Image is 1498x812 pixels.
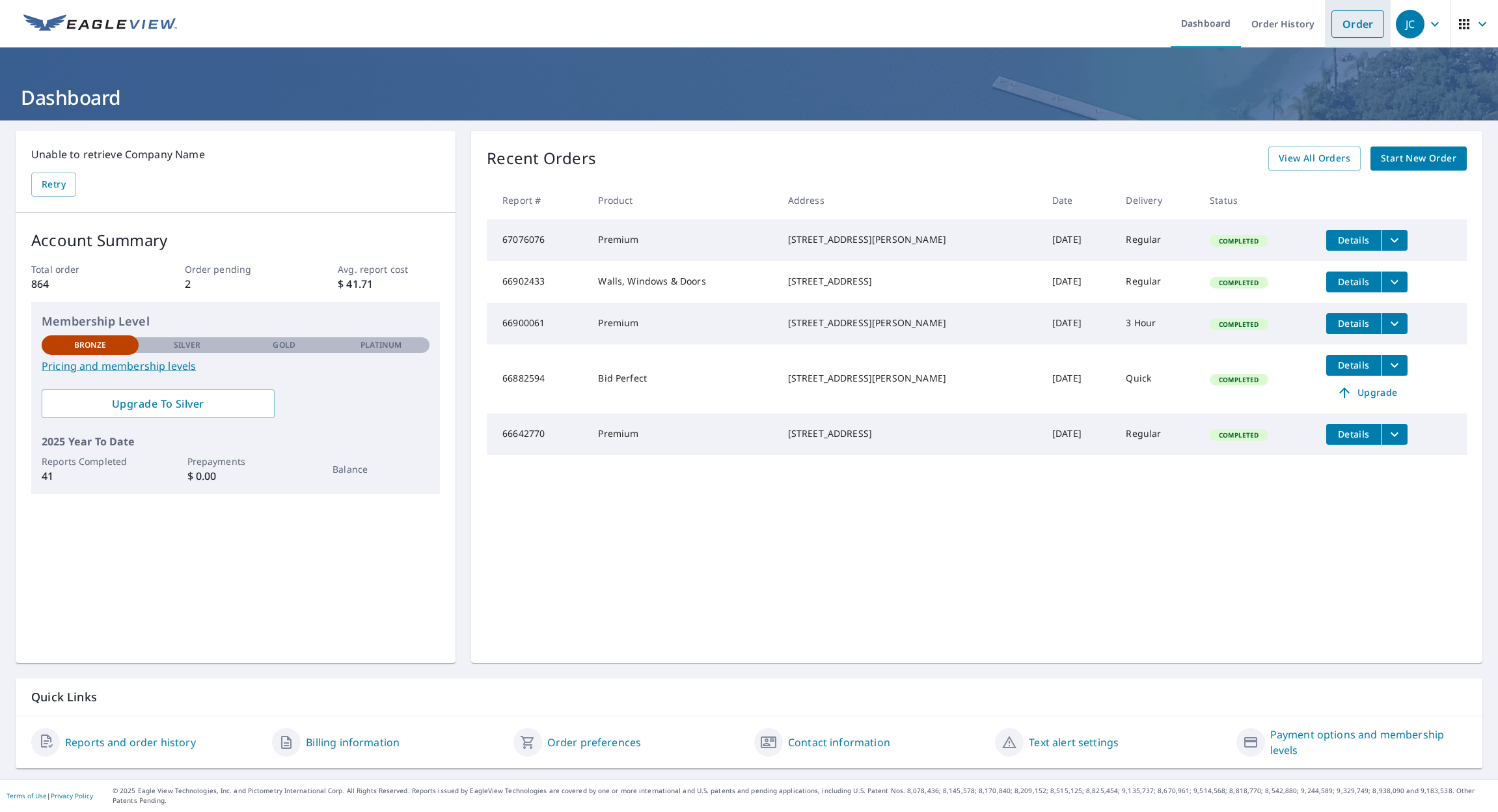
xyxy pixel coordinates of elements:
td: 66900061 [487,303,588,344]
a: Privacy Policy [51,791,93,800]
td: [DATE] [1042,413,1115,455]
span: Completed [1211,375,1266,384]
span: Start New Order [1381,150,1456,167]
td: Quick [1115,344,1199,413]
p: Account Summary [31,229,440,252]
span: Details [1334,275,1373,288]
p: Recent Orders [487,147,596,171]
span: Completed [1211,278,1266,287]
td: Regular [1115,219,1199,261]
p: 2025 Year To Date [42,434,429,449]
a: Terms of Use [7,791,47,800]
button: detailsBtn-66900061 [1326,313,1381,334]
p: 2 [185,276,287,292]
a: Text alert settings [1029,735,1119,750]
p: Order pending [185,262,287,276]
p: Balance [333,462,429,476]
a: Upgrade [1326,382,1408,403]
a: Payment options and membership levels [1270,727,1467,758]
span: Completed [1211,236,1266,245]
td: 66902433 [487,261,588,303]
button: filesDropdownBtn-67076076 [1381,230,1408,251]
span: Details [1334,428,1373,440]
p: © 2025 Eagle View Technologies, Inc. and Pictometry International Corp. All Rights Reserved. Repo... [113,786,1491,805]
div: [STREET_ADDRESS][PERSON_NAME] [788,233,1031,246]
p: Platinum [361,339,402,351]
div: [STREET_ADDRESS][PERSON_NAME] [788,316,1031,329]
td: [DATE] [1042,261,1115,303]
h1: Dashboard [16,84,1482,111]
p: Silver [174,339,201,351]
td: 66882594 [487,344,588,413]
td: [DATE] [1042,303,1115,344]
span: Completed [1211,320,1266,329]
button: Retry [31,173,76,197]
p: 41 [42,468,139,484]
p: Total order [31,262,133,276]
button: detailsBtn-66642770 [1326,424,1381,445]
td: Bid Perfect [588,344,777,413]
a: Contact information [788,735,890,750]
td: 66642770 [487,413,588,455]
td: 3 Hour [1115,303,1199,344]
span: Upgrade To Silver [52,397,264,411]
p: $ 0.00 [187,468,284,484]
span: Details [1334,359,1373,371]
span: Details [1334,317,1373,329]
th: Report # [487,181,588,219]
button: detailsBtn-67076076 [1326,230,1381,251]
a: Order preferences [547,735,642,750]
p: $ 41.71 [338,276,440,292]
button: filesDropdownBtn-66642770 [1381,424,1408,445]
p: Gold [273,339,295,351]
a: View All Orders [1268,147,1361,171]
a: Reports and order history [65,735,196,750]
td: Premium [588,303,777,344]
p: Prepayments [187,455,284,468]
td: Regular [1115,413,1199,455]
a: Order [1331,10,1384,38]
td: Regular [1115,261,1199,303]
button: filesDropdownBtn-66902433 [1381,272,1408,292]
a: Billing information [306,735,400,750]
th: Date [1042,181,1115,219]
button: detailsBtn-66882594 [1326,355,1381,376]
td: Premium [588,219,777,261]
div: [STREET_ADDRESS] [788,275,1031,288]
p: Quick Links [31,689,1467,705]
button: filesDropdownBtn-66882594 [1381,355,1408,376]
span: Details [1334,234,1373,246]
span: Upgrade [1334,385,1400,400]
th: Product [588,181,777,219]
a: Pricing and membership levels [42,358,429,374]
p: Avg. report cost [338,262,440,276]
div: [STREET_ADDRESS] [788,427,1031,440]
p: | [7,792,93,800]
button: detailsBtn-66902433 [1326,272,1381,292]
div: JC [1396,10,1424,38]
td: 67076076 [487,219,588,261]
td: [DATE] [1042,344,1115,413]
a: Upgrade To Silver [42,389,275,418]
span: View All Orders [1279,150,1350,167]
img: EV Logo [23,14,177,34]
p: Reports Completed [42,455,139,468]
td: Walls, Windows & Doors [588,261,777,303]
td: Premium [588,413,777,455]
p: Membership Level [42,313,429,330]
span: Completed [1211,430,1266,440]
th: Delivery [1115,181,1199,219]
th: Status [1199,181,1316,219]
td: [DATE] [1042,219,1115,261]
p: Unable to retrieve Company Name [31,147,440,162]
th: Address [778,181,1042,219]
a: Start New Order [1370,147,1467,171]
div: [STREET_ADDRESS][PERSON_NAME] [788,372,1031,385]
p: 864 [31,276,133,292]
p: Bronze [74,339,107,351]
button: filesDropdownBtn-66900061 [1381,313,1408,334]
span: Retry [42,176,66,193]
